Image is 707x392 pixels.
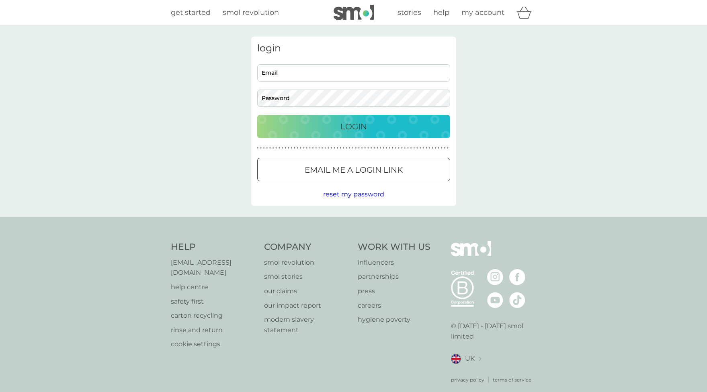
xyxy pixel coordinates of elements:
a: smol stories [264,272,350,282]
p: ● [364,146,366,150]
p: ● [407,146,409,150]
p: ● [401,146,403,150]
p: ● [386,146,387,150]
h4: Company [264,241,350,253]
p: Email me a login link [305,163,403,176]
img: UK flag [451,354,461,364]
a: smol revolution [223,7,279,18]
p: ● [275,146,277,150]
img: smol [451,241,491,268]
p: privacy policy [451,376,484,384]
a: partnerships [358,272,430,282]
p: ● [413,146,415,150]
a: our impact report [264,300,350,311]
p: ● [312,146,314,150]
a: stories [398,7,421,18]
img: select a new location [479,357,481,361]
a: smol revolution [264,257,350,268]
p: ● [441,146,443,150]
a: my account [461,7,504,18]
p: © [DATE] - [DATE] smol limited [451,321,537,341]
p: ● [340,146,341,150]
a: modern slavery statement [264,314,350,335]
p: ● [334,146,335,150]
p: ● [416,146,418,150]
p: ● [435,146,436,150]
img: visit the smol Facebook page [509,269,525,285]
p: ● [352,146,354,150]
span: get started [171,8,211,17]
p: ● [404,146,406,150]
p: ● [447,146,449,150]
a: [EMAIL_ADDRESS][DOMAIN_NAME] [171,257,256,278]
img: visit the smol Instagram page [487,269,503,285]
span: UK [465,353,475,364]
a: help centre [171,282,256,292]
p: ● [383,146,384,150]
span: stories [398,8,421,17]
p: ● [355,146,357,150]
p: ● [315,146,317,150]
p: ● [371,146,372,150]
p: ● [429,146,430,150]
p: ● [266,146,268,150]
div: basket [516,4,537,20]
p: ● [367,146,369,150]
p: ● [300,146,301,150]
p: ● [432,146,433,150]
p: careers [358,300,430,311]
p: ● [260,146,262,150]
p: ● [343,146,344,150]
p: ● [303,146,305,150]
p: ● [346,146,348,150]
a: get started [171,7,211,18]
p: ● [318,146,320,150]
p: ● [322,146,323,150]
p: ● [358,146,360,150]
p: ● [422,146,424,150]
p: ● [337,146,338,150]
a: terms of service [493,376,531,384]
p: ● [328,146,329,150]
h4: Help [171,241,256,253]
button: reset my password [323,189,384,200]
p: ● [361,146,363,150]
p: ● [420,146,421,150]
img: smol [334,5,374,20]
span: smol revolution [223,8,279,17]
p: ● [269,146,271,150]
p: ● [285,146,286,150]
p: ● [373,146,375,150]
p: ● [279,146,280,150]
p: ● [306,146,308,150]
p: carton recycling [171,310,256,321]
span: reset my password [323,190,384,198]
a: our claims [264,286,350,296]
p: ● [444,146,446,150]
p: ● [297,146,299,150]
p: ● [377,146,378,150]
h4: Work With Us [358,241,430,253]
a: hygiene poverty [358,314,430,325]
a: safety first [171,296,256,307]
a: cookie settings [171,339,256,349]
a: influencers [358,257,430,268]
h3: login [257,43,450,54]
a: help [433,7,449,18]
p: Login [340,120,367,133]
p: ● [257,146,259,150]
button: Login [257,115,450,138]
p: ● [398,146,400,150]
p: ● [282,146,283,150]
p: ● [410,146,412,150]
